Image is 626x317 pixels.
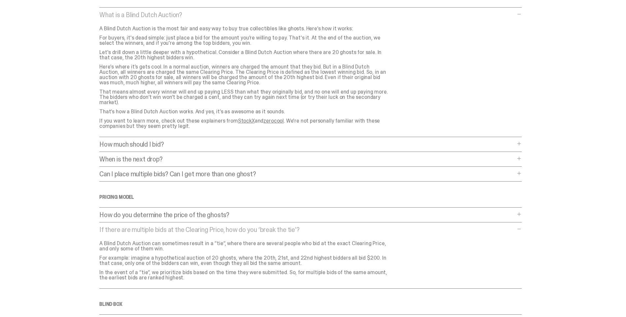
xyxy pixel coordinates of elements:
[99,64,390,85] p: Here’s where it’s gets cool. In a normal auction, winners are charged the amount that they bid. B...
[99,241,390,251] p: A Blind Dutch Auction can sometimes result in a “tie”, where there are several people who bid at ...
[99,255,390,266] p: For example: imagine a hypothetical auction of 20 ghosts, where the 20th, 21st, and 22nd highest ...
[99,195,522,199] h4: Pricing Model
[99,212,515,218] p: How do you determine the price of the ghosts?
[99,50,390,60] p: Let's drill down a little deeper with a hypothetical. Consider a Blind Dutch Auction where there ...
[99,226,515,233] p: If there are multiple bids at the Clearing Price, how do you ‘break the tie’?
[263,117,284,124] a: zerocool
[99,156,515,162] p: When is the next drop?
[99,141,515,148] p: How much should I bid?
[99,302,522,306] h4: Blind Box
[99,89,390,105] p: That means almost every winner will end up paying LESS than what they originally bid, and no one ...
[99,118,390,129] p: If you want to learn more, check out these explainers from and . We're not personally familiar wi...
[99,109,390,114] p: That’s how a Blind Dutch Auction works. And yes, it’s as awesome as it sounds.
[99,35,390,46] p: For buyers, it's dead simple: just place a bid for the amount you’re willing to pay. That's it. A...
[99,26,390,31] p: A Blind Dutch Auction is the most fair and easy way to buy true collectibles like ghosts. Here’s ...
[99,270,390,280] p: In the event of a “tie”, we prioritize bids based on the time they were submitted. So, for multip...
[99,12,515,18] p: What is a Blind Dutch Auction?
[99,171,515,177] p: Can I place multiple bids? Can I get more than one ghost?
[238,117,255,124] a: StockX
